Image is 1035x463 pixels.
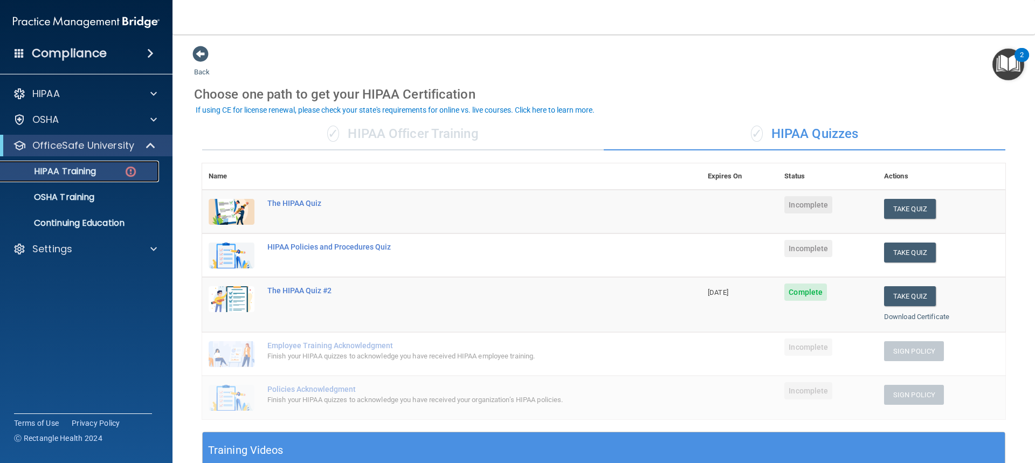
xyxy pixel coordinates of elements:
[1020,55,1024,69] div: 2
[208,441,284,460] h5: Training Videos
[708,288,728,296] span: [DATE]
[32,243,72,255] p: Settings
[267,350,647,363] div: Finish your HIPAA quizzes to acknowledge you have received HIPAA employee training.
[878,163,1005,190] th: Actions
[784,240,832,257] span: Incomplete
[194,105,596,115] button: If using CE for license renewal, please check your state's requirements for online vs. live cours...
[701,163,778,190] th: Expires On
[267,341,647,350] div: Employee Training Acknowledgment
[7,218,154,229] p: Continuing Education
[784,284,827,301] span: Complete
[7,192,94,203] p: OSHA Training
[7,166,96,177] p: HIPAA Training
[194,79,1013,110] div: Choose one path to get your HIPAA Certification
[32,113,59,126] p: OSHA
[778,163,878,190] th: Status
[72,418,120,429] a: Privacy Policy
[884,385,944,405] button: Sign Policy
[784,196,832,213] span: Incomplete
[884,313,949,321] a: Download Certificate
[884,243,936,262] button: Take Quiz
[884,341,944,361] button: Sign Policy
[884,199,936,219] button: Take Quiz
[32,87,60,100] p: HIPAA
[13,139,156,152] a: OfficeSafe University
[13,243,157,255] a: Settings
[267,385,647,393] div: Policies Acknowledgment
[327,126,339,142] span: ✓
[13,113,157,126] a: OSHA
[202,118,604,150] div: HIPAA Officer Training
[267,243,647,251] div: HIPAA Policies and Procedures Quiz
[267,199,647,208] div: The HIPAA Quiz
[32,139,134,152] p: OfficeSafe University
[992,49,1024,80] button: Open Resource Center, 2 new notifications
[884,286,936,306] button: Take Quiz
[751,126,763,142] span: ✓
[13,11,160,33] img: PMB logo
[124,165,137,178] img: danger-circle.6113f641.png
[784,382,832,399] span: Incomplete
[196,106,595,114] div: If using CE for license renewal, please check your state's requirements for online vs. live cours...
[267,393,647,406] div: Finish your HIPAA quizzes to acknowledge you have received your organization’s HIPAA policies.
[604,118,1005,150] div: HIPAA Quizzes
[14,433,102,444] span: Ⓒ Rectangle Health 2024
[267,286,647,295] div: The HIPAA Quiz #2
[202,163,261,190] th: Name
[194,55,210,76] a: Back
[14,418,59,429] a: Terms of Use
[784,338,832,356] span: Incomplete
[32,46,107,61] h4: Compliance
[13,87,157,100] a: HIPAA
